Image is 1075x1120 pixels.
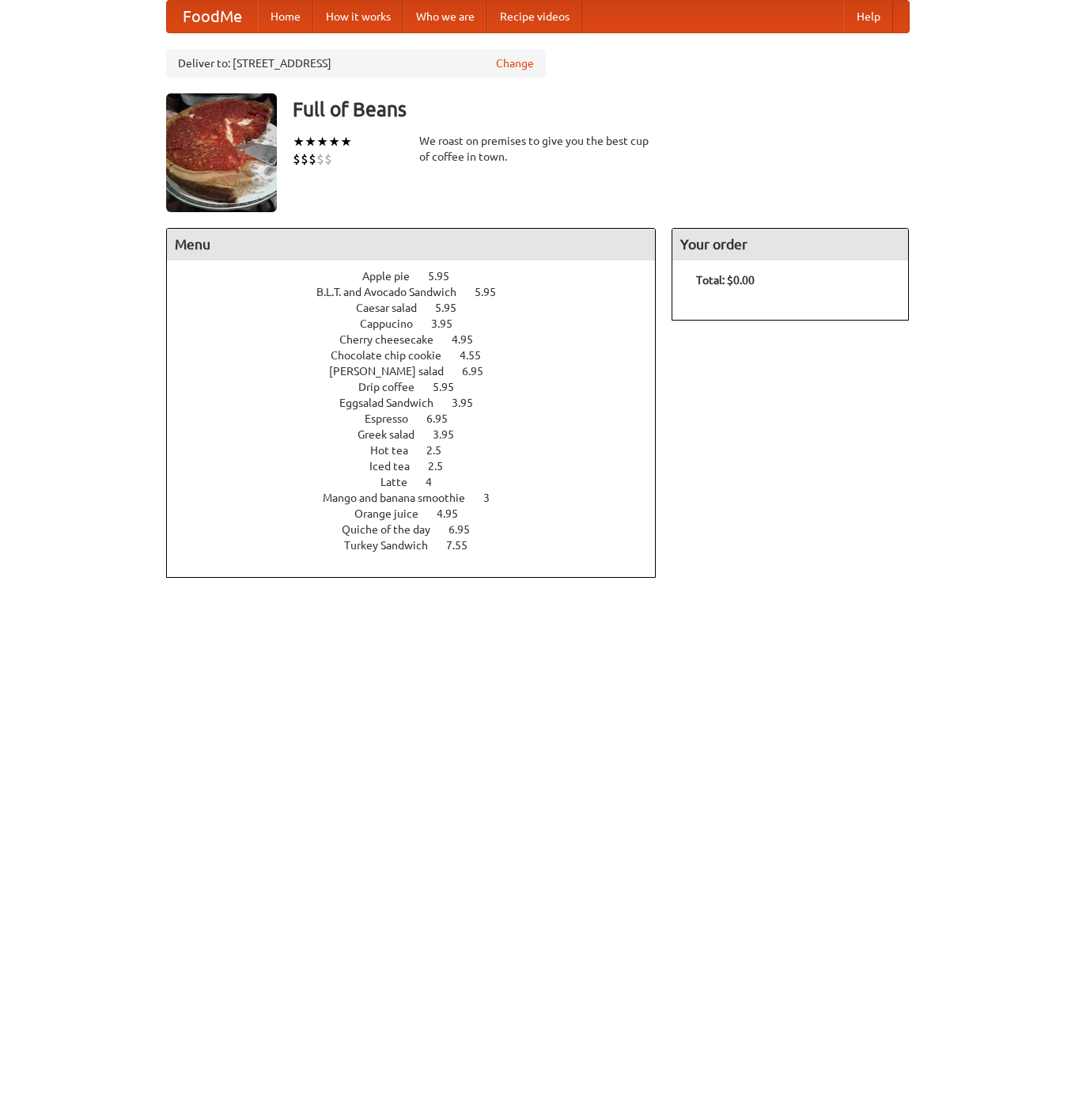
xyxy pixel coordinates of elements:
a: Who we are [403,1,487,32]
a: Change [496,55,534,71]
div: We roast on premises to give you the best cup of coffee in town. [419,133,657,165]
h3: Full of Beans [293,93,910,125]
span: Turkey Sandwich [344,539,444,552]
a: [PERSON_NAME] salad 6.95 [329,365,513,378]
span: 6.95 [449,523,486,536]
div: Deliver to: [STREET_ADDRESS] [166,49,546,78]
span: Drip coffee [358,381,430,393]
span: Quiche of the day [342,523,446,536]
a: FoodMe [167,1,258,32]
span: Eggsalad Sandwich [339,397,449,409]
li: ★ [328,133,340,150]
a: Espresso 6.95 [365,412,477,425]
span: Latte [380,476,423,488]
li: ★ [305,133,316,150]
li: ★ [293,133,305,150]
li: ★ [316,133,328,150]
li: $ [308,150,316,168]
span: 7.55 [446,539,483,552]
a: Cappucino 3.95 [360,317,482,330]
a: Apple pie 5.95 [362,270,479,283]
a: Help [844,1,893,32]
span: 4 [426,476,448,488]
span: Hot tea [370,444,424,457]
span: 3.95 [433,428,470,441]
span: 5.95 [475,286,512,298]
a: Mango and banana smoothie 3 [323,492,519,504]
a: Recipe videos [487,1,582,32]
li: ★ [340,133,352,150]
a: Cherry cheesecake 4.95 [339,333,502,346]
a: Greek salad 3.95 [358,428,483,441]
img: angular.jpg [166,93,277,212]
span: Orange juice [354,507,434,520]
a: Orange juice 4.95 [354,507,487,520]
h4: Your order [672,229,908,260]
span: B.L.T. and Avocado Sandwich [316,286,472,298]
a: B.L.T. and Avocado Sandwich 5.95 [316,286,525,298]
span: Chocolate chip cookie [331,349,457,362]
a: How it works [313,1,403,32]
a: Drip coffee 5.95 [358,381,483,393]
span: 5.95 [435,302,472,314]
span: Cappucino [360,317,429,330]
a: Chocolate chip cookie 4.55 [331,349,510,362]
b: Total: $0.00 [696,274,755,287]
a: Eggsalad Sandwich 3.95 [339,397,502,409]
li: $ [293,150,301,168]
span: 2.5 [428,460,459,473]
span: 3 [483,492,505,504]
a: Latte 4 [380,476,461,488]
a: Hot tea 2.5 [370,444,471,457]
span: Apple pie [362,270,426,283]
li: $ [301,150,308,168]
h4: Menu [167,229,656,260]
span: 2.5 [426,444,457,457]
a: Turkey Sandwich 7.55 [344,539,497,552]
a: Home [258,1,313,32]
span: Espresso [365,412,424,425]
span: Mango and banana smoothie [323,492,481,504]
li: $ [316,150,324,168]
span: 5.95 [428,270,465,283]
span: 3.95 [452,397,489,409]
span: 6.95 [462,365,499,378]
span: Caesar salad [356,302,433,314]
span: 4.95 [437,507,474,520]
span: Cherry cheesecake [339,333,449,346]
span: [PERSON_NAME] salad [329,365,460,378]
span: 5.95 [433,381,470,393]
span: 4.95 [452,333,489,346]
a: Caesar salad 5.95 [356,302,486,314]
li: $ [324,150,332,168]
a: Iced tea 2.5 [369,460,472,473]
span: 4.55 [460,349,497,362]
a: Quiche of the day 6.95 [342,523,499,536]
span: 6.95 [426,412,464,425]
span: Iced tea [369,460,426,473]
span: 3.95 [431,317,468,330]
span: Greek salad [358,428,430,441]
